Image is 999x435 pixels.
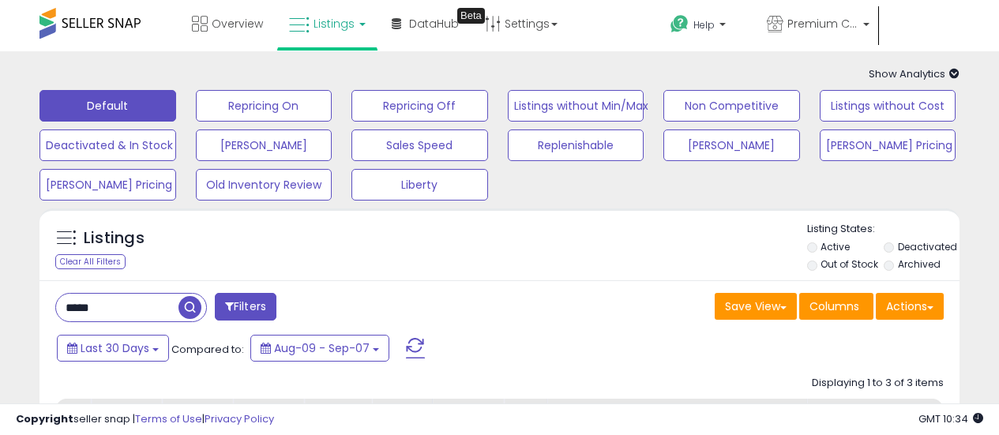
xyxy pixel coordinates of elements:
span: Help [693,18,715,32]
button: Sales Speed [351,129,488,161]
button: Save View [715,293,797,320]
div: Tooltip anchor [457,8,485,24]
span: Show Analytics [869,66,960,81]
button: Old Inventory Review [196,169,332,201]
button: Repricing On [196,90,332,122]
button: Listings without Cost [820,90,956,122]
button: Actions [876,293,944,320]
h5: Listings [84,227,145,249]
span: Listings [314,16,355,32]
span: DataHub [409,16,459,32]
p: Listing States: [807,222,960,237]
button: Non Competitive [663,90,800,122]
button: Replenishable [508,129,644,161]
div: seller snap | | [16,412,274,427]
label: Deactivated [898,240,957,253]
button: [PERSON_NAME] [196,129,332,161]
span: Last 30 Days [81,340,149,356]
button: Listings without Min/Max [508,90,644,122]
button: Columns [799,293,873,320]
span: Compared to: [171,342,244,357]
span: 2025-10-9 10:34 GMT [918,411,983,426]
button: Repricing Off [351,90,488,122]
button: [PERSON_NAME] Pricing [39,169,176,201]
div: Displaying 1 to 3 of 3 items [812,376,944,391]
i: Get Help [670,14,689,34]
button: Default [39,90,176,122]
label: Active [821,240,850,253]
button: Filters [215,293,276,321]
span: Aug-09 - Sep-07 [274,340,370,356]
a: Terms of Use [135,411,202,426]
a: Help [658,2,753,51]
button: [PERSON_NAME] [663,129,800,161]
label: Archived [898,257,941,271]
span: Overview [212,16,263,32]
button: Liberty [351,169,488,201]
button: Aug-09 - Sep-07 [250,335,389,362]
button: [PERSON_NAME] Pricing [820,129,956,161]
strong: Copyright [16,411,73,426]
span: Columns [809,298,859,314]
label: Out of Stock [821,257,878,271]
div: Clear All Filters [55,254,126,269]
button: Last 30 Days [57,335,169,362]
a: Privacy Policy [205,411,274,426]
span: Premium Convenience [787,16,858,32]
button: Deactivated & In Stock [39,129,176,161]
